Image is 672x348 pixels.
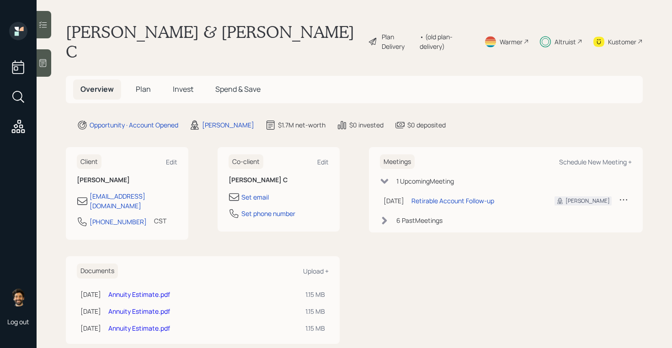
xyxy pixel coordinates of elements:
[241,209,295,218] div: Set phone number
[7,317,29,326] div: Log out
[555,37,576,47] div: Altruist
[241,192,269,202] div: Set email
[380,154,415,169] h6: Meetings
[349,120,384,130] div: $0 invested
[305,323,325,333] div: 1.15 MB
[154,216,166,226] div: CST
[396,176,454,186] div: 1 Upcoming Meeting
[80,84,114,94] span: Overview
[202,120,254,130] div: [PERSON_NAME]
[173,84,193,94] span: Invest
[382,32,415,51] div: Plan Delivery
[66,22,361,61] h1: [PERSON_NAME] & [PERSON_NAME] C
[136,84,151,94] span: Plan
[77,264,118,279] h6: Documents
[565,197,610,205] div: [PERSON_NAME]
[77,154,101,169] h6: Client
[108,324,170,332] a: Annuity Estimate.pdf
[303,267,329,275] div: Upload +
[559,158,632,166] div: Schedule New Meeting +
[305,306,325,316] div: 1.15 MB
[305,290,325,299] div: 1.15 MB
[215,84,261,94] span: Spend & Save
[77,176,177,184] h6: [PERSON_NAME]
[407,120,446,130] div: $0 deposited
[278,120,325,130] div: $1.7M net-worth
[384,196,404,206] div: [DATE]
[420,32,473,51] div: • (old plan-delivery)
[90,191,177,211] div: [EMAIL_ADDRESS][DOMAIN_NAME]
[166,158,177,166] div: Edit
[80,323,101,333] div: [DATE]
[500,37,523,47] div: Warmer
[90,120,178,130] div: Opportunity · Account Opened
[80,290,101,299] div: [DATE]
[608,37,636,47] div: Kustomer
[317,158,329,166] div: Edit
[396,216,443,225] div: 6 Past Meeting s
[90,217,147,227] div: [PHONE_NUMBER]
[80,306,101,316] div: [DATE]
[229,176,329,184] h6: [PERSON_NAME] C
[9,288,27,306] img: eric-schwartz-headshot.png
[108,307,170,316] a: Annuity Estimate.pdf
[108,290,170,299] a: Annuity Estimate.pdf
[411,196,494,206] div: Retirable Account Follow-up
[229,154,263,169] h6: Co-client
